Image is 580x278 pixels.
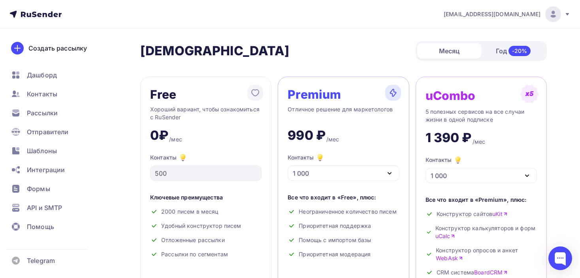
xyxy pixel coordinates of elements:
button: Контакты 1 000 [426,155,537,183]
div: -20% [508,46,531,56]
div: Контакты [150,153,262,162]
div: Free [150,88,177,101]
div: Рассылки по сегментам [150,250,262,258]
div: 990 ₽ [288,128,326,143]
div: Удобный конструктор писем [150,222,262,230]
span: [EMAIL_ADDRESS][DOMAIN_NAME] [444,10,540,18]
a: Дашборд [6,67,100,83]
div: Помощь с импортом базы [288,236,399,244]
div: Год [481,43,545,59]
div: Отложенные рассылки [150,236,262,244]
div: Контакты [288,153,325,162]
a: Шаблоны [6,143,100,159]
div: 1 000 [293,169,309,178]
div: Неограниченное количество писем [288,208,399,216]
div: 0₽ [150,128,168,143]
div: Месяц [417,43,481,59]
div: Premium [288,88,341,101]
div: Приоритетная поддержка [288,222,399,230]
div: Создать рассылку [28,43,87,53]
span: Формы [27,184,50,193]
span: Интеграции [27,165,65,175]
span: Конструктор калькуляторов и форм [435,224,537,240]
button: Контакты 1 000 [288,153,399,181]
div: Все что входит в «Premium», плюс: [426,196,537,204]
a: Рассылки [6,105,100,121]
div: 1 000 [431,171,447,180]
div: uCombo [426,89,476,102]
div: Хороший вариант, чтобы ознакомиться с RuSender [150,105,262,121]
span: API и SMTP [27,203,62,212]
div: /мес [473,138,486,146]
span: Telegram [27,256,55,265]
div: Приоритетная модерация [288,250,399,258]
div: /мес [326,135,339,143]
span: CRM система [437,269,508,276]
a: Отправители [6,124,100,140]
div: Ключевые преимущества [150,193,262,201]
span: Шаблоны [27,146,57,156]
h2: [DEMOGRAPHIC_DATA] [140,43,290,59]
a: BoardCRM [474,269,508,276]
div: Контакты [426,155,463,165]
a: [EMAIL_ADDRESS][DOMAIN_NAME] [444,6,571,22]
span: Конструктор опросов и анкет [436,246,537,262]
span: Отправители [27,127,69,137]
div: Все что входит в «Free», плюс: [288,193,399,201]
a: uCalc [435,232,456,240]
a: WebAsk [436,254,463,262]
span: Конструктор сайтов [437,210,508,218]
a: Формы [6,181,100,197]
a: uKit [492,210,508,218]
div: 2000 писем в месяц [150,208,262,216]
span: Дашборд [27,70,57,80]
div: /мес [169,135,182,143]
div: 5 полезных сервисов на все случаи жизни в одной подписке [426,108,537,124]
div: 1 390 ₽ [426,130,472,146]
span: Контакты [27,89,57,99]
span: Помощь [27,222,54,231]
div: Отличное решение для маркетологов [288,105,399,121]
a: Контакты [6,86,100,102]
span: Рассылки [27,108,58,118]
